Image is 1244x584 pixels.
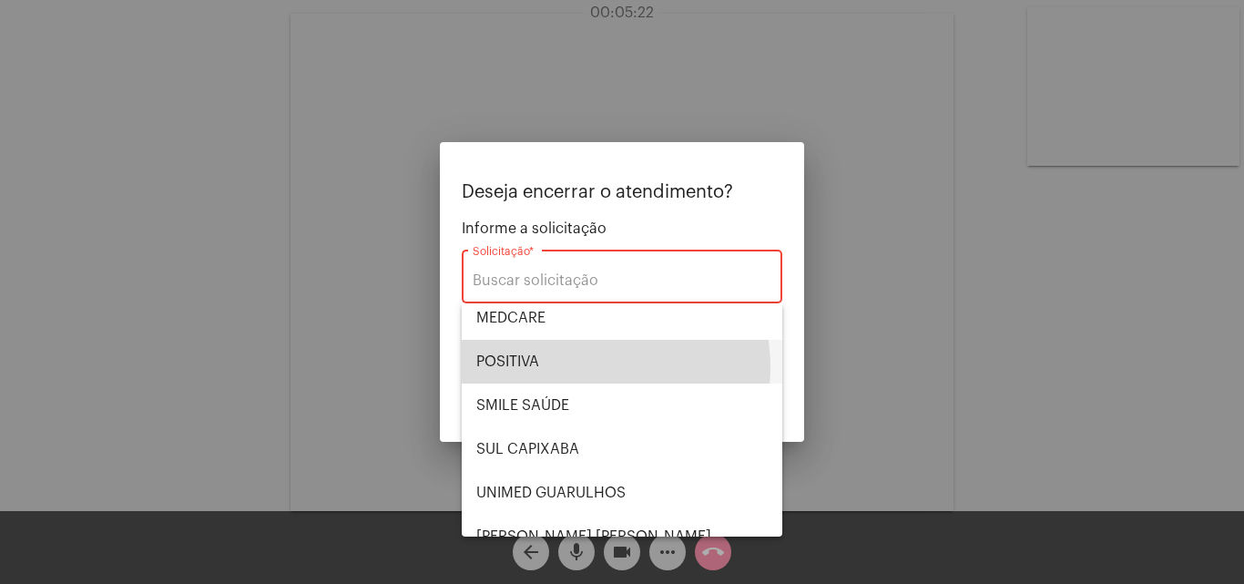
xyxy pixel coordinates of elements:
span: [PERSON_NAME] [PERSON_NAME] [476,515,768,558]
span: POSITIVA [476,340,768,384]
p: Deseja encerrar o atendimento? [462,182,782,202]
span: SMILE SAÚDE [476,384,768,427]
span: MEDCARE [476,296,768,340]
span: Informe a solicitação [462,220,782,237]
span: SUL CAPIXABA [476,427,768,471]
span: UNIMED GUARULHOS [476,471,768,515]
input: Buscar solicitação [473,272,771,289]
